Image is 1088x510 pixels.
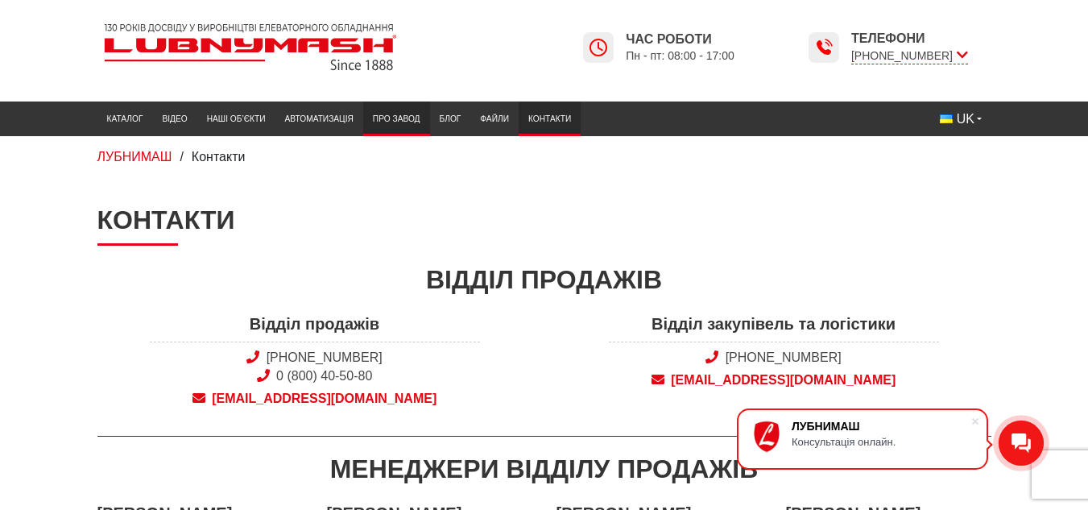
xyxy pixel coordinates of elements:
span: / [180,150,183,164]
button: UK [930,106,991,133]
span: UK [957,110,974,128]
a: [EMAIL_ADDRESS][DOMAIN_NAME] [150,390,480,408]
a: Відео [152,106,197,132]
span: Відділ закупівель та логістики [609,313,939,342]
img: Lubnymash time icon [814,38,834,57]
a: ЛУБНИМАШ [97,150,172,164]
h1: Контакти [97,205,991,245]
span: Контакти [192,150,246,164]
a: Наші об’єкти [197,106,275,132]
a: Контакти [519,106,581,132]
div: Менеджери відділу продажів [97,451,991,487]
a: [PHONE_NUMBER] [726,350,842,364]
div: Консультація онлайн. [792,436,970,448]
a: Про завод [363,106,430,132]
span: Пн - пт: 08:00 - 17:00 [626,48,734,64]
a: Файли [470,106,519,132]
div: Відділ продажів [97,262,991,298]
span: Телефони [851,30,968,48]
a: 0 (800) 40-50-80 [276,369,372,383]
div: ЛУБНИМАШ [792,420,970,433]
a: Блог [430,106,471,132]
span: Відділ продажів [150,313,480,342]
img: Lubnymash [97,17,403,77]
a: Автоматизація [275,106,363,132]
a: [EMAIL_ADDRESS][DOMAIN_NAME] [609,371,939,389]
img: Українська [940,114,953,123]
a: Каталог [97,106,153,132]
img: Lubnymash time icon [589,38,608,57]
span: Час роботи [626,31,734,48]
a: [PHONE_NUMBER] [267,350,383,364]
span: [PHONE_NUMBER] [851,48,968,64]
